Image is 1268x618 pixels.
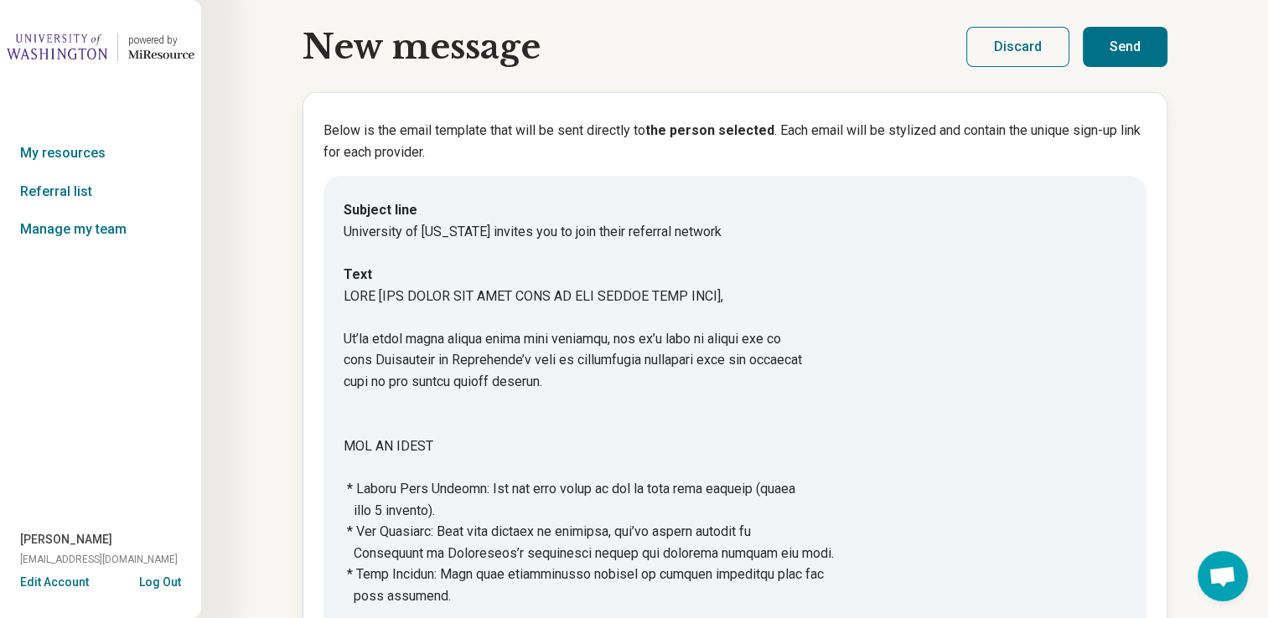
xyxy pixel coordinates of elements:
dt: Text [344,264,1126,286]
a: University of Washingtonpowered by [7,27,194,67]
img: University of Washington [7,27,107,67]
span: [EMAIL_ADDRESS][DOMAIN_NAME] [20,552,178,567]
div: powered by [128,33,194,48]
dt: Subject line [344,199,1126,221]
button: Edit Account [20,574,89,591]
button: Discard [966,27,1069,67]
span: [PERSON_NAME] [20,531,112,548]
h1: New message [303,28,541,66]
button: Send [1083,27,1167,67]
button: Log Out [139,574,181,587]
p: Below is the email template that will be sent directly to . Each email will be stylized and conta... [323,120,1146,162]
dd: University of [US_STATE] invites you to join their referral network [344,221,1126,243]
div: Open chat [1198,551,1248,601]
b: the person selected [645,122,774,138]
